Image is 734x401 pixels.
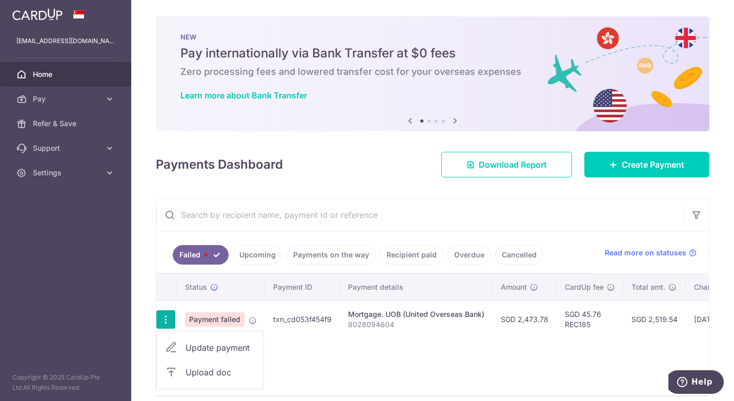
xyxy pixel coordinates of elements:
td: SGD 2,473.78 [493,300,557,338]
th: Payment details [340,274,493,300]
span: Read more on statuses [605,248,686,258]
img: CardUp [12,8,63,21]
span: Status [185,282,207,292]
h6: Zero processing fees and lowered transfer cost for your overseas expenses [180,66,685,78]
div: Mortgage. UOB (United Overseas Bank) [348,309,484,319]
a: Failed [173,245,229,265]
span: Pay [33,94,100,104]
td: SGD 2,519.54 [623,300,686,338]
span: Refer & Save [33,118,100,129]
span: Support [33,143,100,153]
a: Recipient paid [380,245,443,265]
img: Bank transfer banner [156,16,709,131]
input: Search by recipient name, payment id or reference [156,198,684,231]
p: 8028094604 [348,319,484,330]
span: Download Report [479,158,547,171]
a: Payments on the way [287,245,376,265]
iframe: Opens a widget where you can find more information [668,370,724,396]
span: Total amt. [631,282,665,292]
a: Create Payment [584,152,709,177]
a: Download Report [441,152,572,177]
a: Cancelled [495,245,543,265]
span: Payment failed [185,312,244,327]
span: Amount [501,282,527,292]
span: Settings [33,168,100,178]
span: CardUp fee [565,282,604,292]
p: [EMAIL_ADDRESS][DOMAIN_NAME] [16,36,115,46]
a: Overdue [447,245,491,265]
span: Create Payment [622,158,684,171]
h4: Payments Dashboard [156,155,283,174]
td: txn_cd053f454f9 [265,300,340,338]
a: Read more on statuses [605,248,697,258]
p: NEW [180,33,685,41]
span: Home [33,69,100,79]
th: Payment ID [265,274,340,300]
a: Upcoming [233,245,282,265]
td: SGD 45.76 REC185 [557,300,623,338]
a: Learn more about Bank Transfer [180,90,307,101]
h5: Pay internationally via Bank Transfer at $0 fees [180,45,685,62]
